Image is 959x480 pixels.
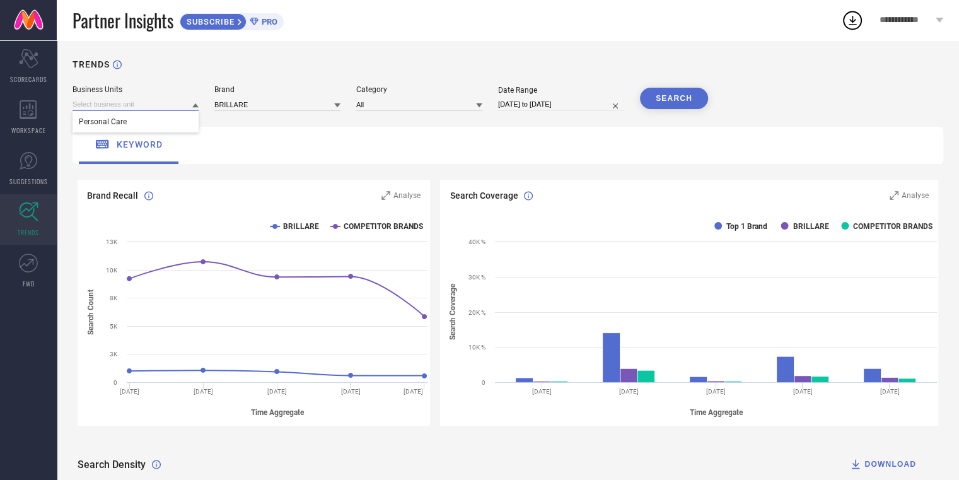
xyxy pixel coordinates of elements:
text: [DATE] [706,388,726,395]
a: SUBSCRIBEPRO [180,10,284,30]
div: Date Range [498,86,624,95]
span: Search Density [78,459,146,471]
input: Select date range [498,98,624,111]
div: Open download list [841,9,864,32]
text: BRILLARE [283,222,319,231]
text: COMPETITOR BRANDS [344,222,423,231]
span: WORKSPACE [11,126,46,135]
span: SCORECARDS [10,74,47,84]
button: SEARCH [640,88,708,109]
span: FWD [23,279,35,288]
text: [DATE] [619,388,639,395]
text: 13K [106,238,118,245]
h1: TRENDS [73,59,110,69]
text: 0 [113,379,117,386]
text: 8K [110,295,118,301]
text: [DATE] [793,388,813,395]
span: PRO [259,17,277,26]
tspan: Search Count [86,290,95,335]
tspan: Time Aggregate [690,408,743,417]
text: 10K % [468,344,485,351]
text: Top 1 Brand [726,222,767,231]
text: COMPETITOR BRANDS [854,222,933,231]
text: 20K % [468,309,485,316]
span: Search Coverage [450,190,518,201]
tspan: Search Coverage [448,283,457,340]
text: [DATE] [341,388,361,395]
text: 3K [110,351,118,358]
text: BRILLARE [793,222,829,231]
text: 0 [482,379,485,386]
text: 30K % [468,274,485,281]
span: keyword [117,139,163,149]
span: TRENDS [18,228,39,237]
text: 10K [106,267,118,274]
text: [DATE] [532,388,552,395]
button: DOWNLOAD [834,452,932,477]
svg: Zoom [890,191,898,200]
text: [DATE] [404,388,423,395]
div: DOWNLOAD [849,458,916,471]
span: Analyse [902,191,929,200]
div: Business Units [73,85,199,94]
text: 5K [110,323,118,330]
div: Personal Care [73,111,199,132]
span: SUGGESTIONS [9,177,48,186]
div: Category [356,85,482,94]
text: [DATE] [120,388,139,395]
span: SUBSCRIBE [180,17,238,26]
text: [DATE] [880,388,900,395]
span: Partner Insights [73,8,173,33]
input: Select business unit [73,98,199,111]
text: [DATE] [267,388,287,395]
svg: Zoom [381,191,390,200]
span: Analyse [393,191,421,200]
text: [DATE] [194,388,213,395]
span: Brand Recall [87,190,138,201]
div: Brand [214,85,340,94]
span: Personal Care [79,117,127,126]
text: 40K % [468,238,485,245]
tspan: Time Aggregate [251,408,305,417]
